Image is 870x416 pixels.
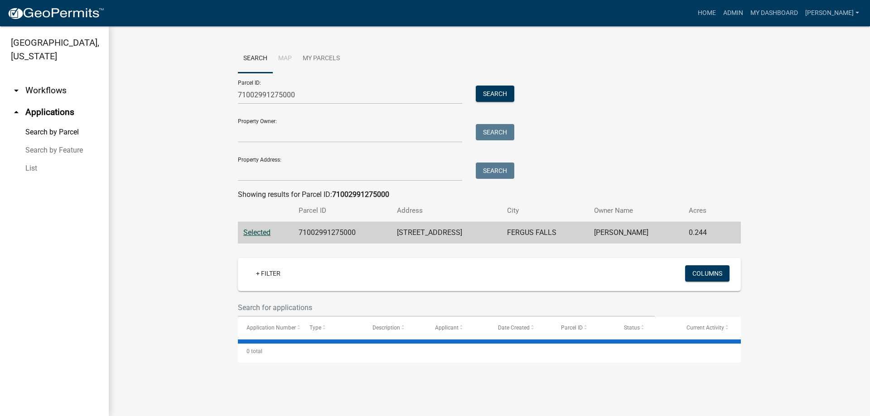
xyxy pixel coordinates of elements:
[678,317,741,339] datatable-header-cell: Current Activity
[502,222,589,244] td: FERGUS FALLS
[249,265,288,282] a: + Filter
[246,325,296,331] span: Application Number
[293,222,391,244] td: 71002991275000
[372,325,400,331] span: Description
[238,317,301,339] datatable-header-cell: Application Number
[498,325,530,331] span: Date Created
[685,265,730,282] button: Columns
[624,325,640,331] span: Status
[589,222,683,244] td: [PERSON_NAME]
[391,222,502,244] td: [STREET_ADDRESS]
[301,317,364,339] datatable-header-cell: Type
[11,107,22,118] i: arrow_drop_up
[561,325,583,331] span: Parcel ID
[238,189,741,200] div: Showing results for Parcel ID:
[802,5,863,22] a: [PERSON_NAME]
[243,228,271,237] a: Selected
[552,317,615,339] datatable-header-cell: Parcel ID
[747,5,802,22] a: My Dashboard
[293,200,391,221] th: Parcel ID
[238,298,655,317] input: Search for applications
[11,85,22,96] i: arrow_drop_down
[686,325,724,331] span: Current Activity
[297,44,345,73] a: My Parcels
[238,340,741,363] div: 0 total
[589,200,683,221] th: Owner Name
[476,163,514,179] button: Search
[476,124,514,140] button: Search
[426,317,489,339] datatable-header-cell: Applicant
[615,317,678,339] datatable-header-cell: Status
[332,190,389,199] strong: 71002991275000
[238,44,273,73] a: Search
[489,317,552,339] datatable-header-cell: Date Created
[364,317,427,339] datatable-header-cell: Description
[683,200,725,221] th: Acres
[502,200,589,221] th: City
[435,325,459,331] span: Applicant
[683,222,725,244] td: 0.244
[476,86,514,102] button: Search
[720,5,747,22] a: Admin
[694,5,720,22] a: Home
[309,325,321,331] span: Type
[391,200,502,221] th: Address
